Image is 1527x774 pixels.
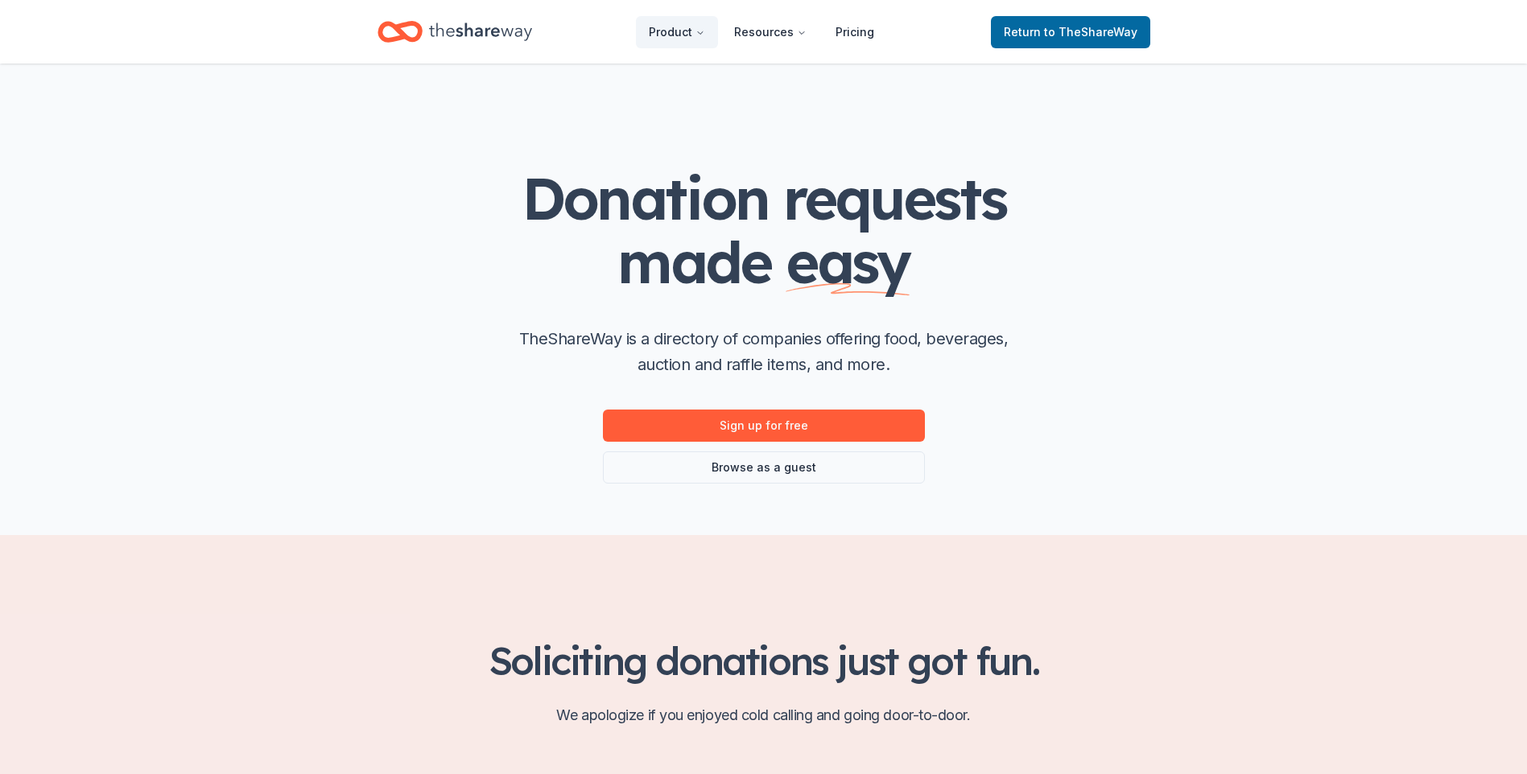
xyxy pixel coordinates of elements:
a: Pricing [823,16,887,48]
button: Product [636,16,718,48]
a: Browse as a guest [603,451,925,484]
a: Home [378,13,532,51]
button: Resources [721,16,819,48]
h1: Donation requests made [442,167,1086,294]
span: Return [1004,23,1137,42]
a: Returnto TheShareWay [991,16,1150,48]
p: TheShareWay is a directory of companies offering food, beverages, auction and raffle items, and m... [506,326,1021,377]
h2: Soliciting donations just got fun. [378,638,1150,683]
span: to TheShareWay [1044,25,1137,39]
nav: Main [636,13,887,51]
a: Sign up for free [603,410,925,442]
p: We apologize if you enjoyed cold calling and going door-to-door. [378,702,1150,728]
span: easy [786,225,910,298]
